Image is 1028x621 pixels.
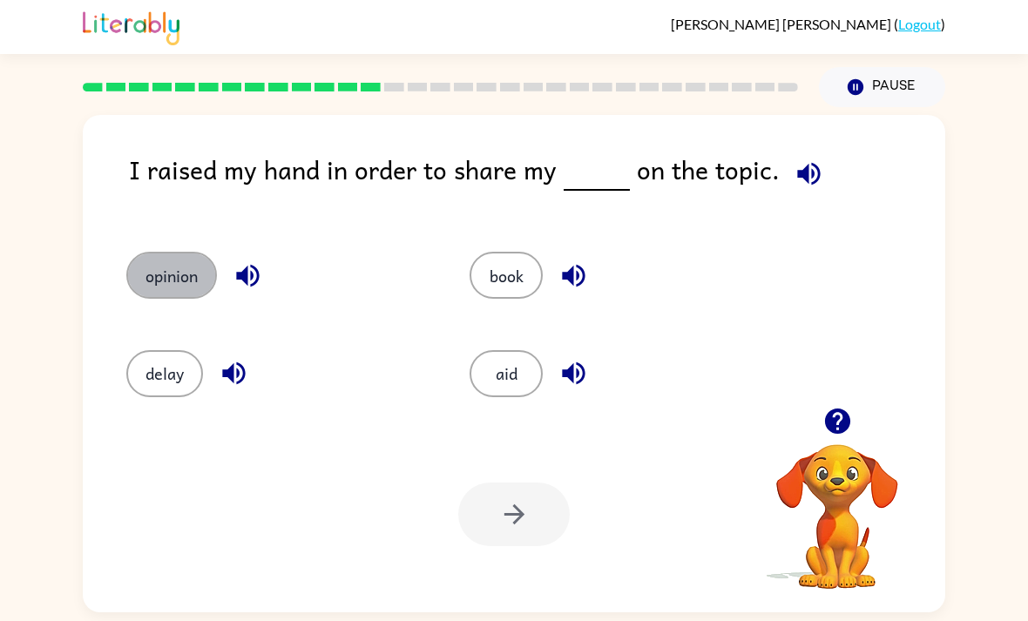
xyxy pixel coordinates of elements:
button: opinion [126,252,217,299]
button: Pause [819,67,945,107]
button: book [470,252,543,299]
div: I raised my hand in order to share my on the topic. [129,150,945,217]
button: delay [126,350,203,397]
button: aid [470,350,543,397]
span: [PERSON_NAME] [PERSON_NAME] [671,16,894,32]
img: Literably [83,7,179,45]
div: ( ) [671,16,945,32]
video: Your browser must support playing .mp4 files to use Literably. Please try using another browser. [750,417,924,591]
a: Logout [898,16,941,32]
